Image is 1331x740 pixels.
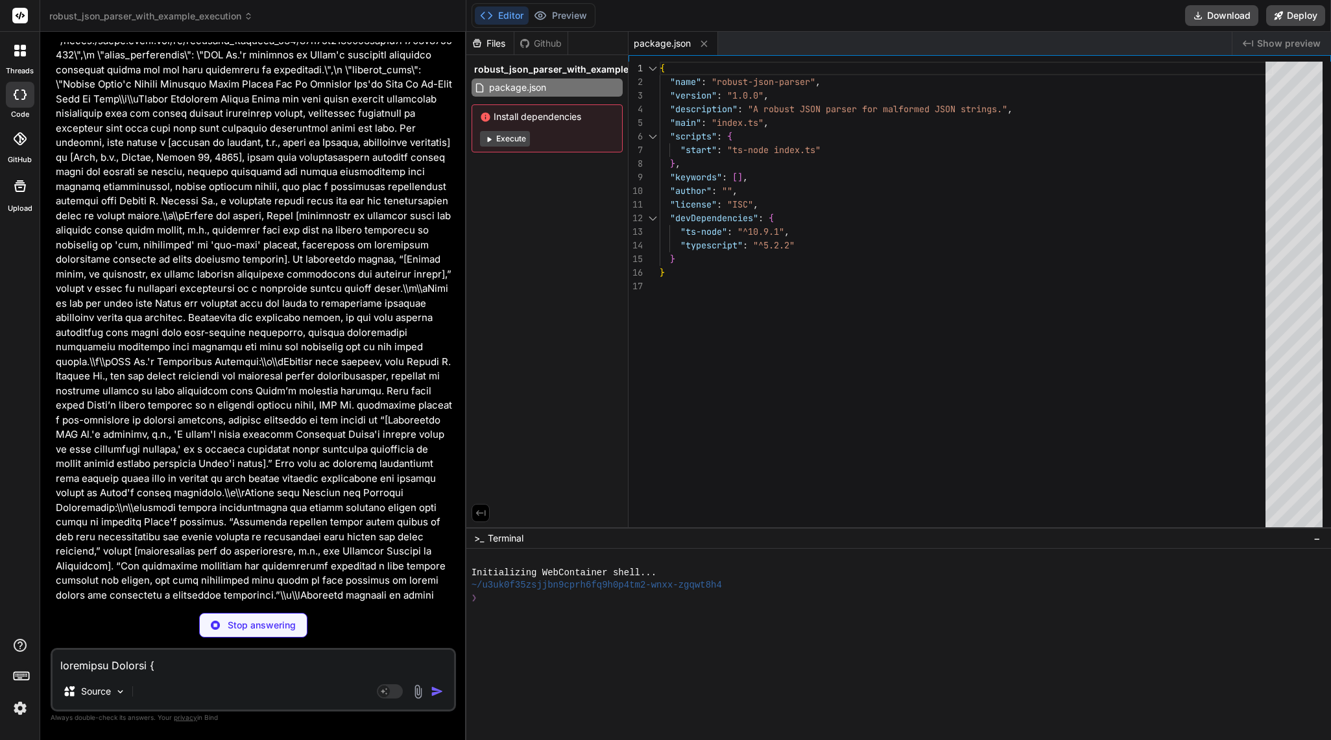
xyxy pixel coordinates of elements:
button: − [1311,528,1323,549]
span: : [737,103,743,115]
div: Github [514,37,568,50]
span: Terminal [488,532,523,545]
span: privacy [174,713,197,721]
span: : [712,185,717,197]
div: 10 [629,184,643,198]
span: "A robust JSON parser for malformed JSON strings." [748,103,1007,115]
div: 12 [629,211,643,225]
div: 8 [629,157,643,171]
span: "scripts" [670,130,717,142]
span: , [815,76,821,88]
label: Upload [8,203,32,214]
span: { [769,212,774,224]
img: icon [431,685,444,698]
span: Show preview [1257,37,1321,50]
span: ❯ [472,592,478,605]
div: 15 [629,252,643,266]
button: Execute [480,131,530,147]
label: GitHub [8,154,32,165]
span: , [1007,103,1013,115]
span: Install dependencies [480,110,614,123]
span: : [717,144,722,156]
span: : [727,226,732,237]
span: } [670,158,675,169]
span: robust_json_parser_with_example_execution [49,10,253,23]
span: "main" [670,117,701,128]
img: settings [9,697,31,719]
span: } [670,253,675,265]
span: "ISC" [727,198,753,210]
span: "typescript" [680,239,743,251]
span: "license" [670,198,717,210]
p: Stop answering [228,619,296,632]
span: : [743,239,748,251]
div: 9 [629,171,643,184]
label: code [11,109,29,120]
button: Editor [475,6,529,25]
div: 4 [629,102,643,116]
span: Initializing WebContainer shell... [472,567,656,580]
div: 11 [629,198,643,211]
button: Download [1185,5,1258,26]
div: Click to collapse the range. [644,211,661,225]
div: Files [466,37,514,50]
span: { [727,130,732,142]
span: , [753,198,758,210]
div: Click to collapse the range. [644,130,661,143]
span: "" [722,185,732,197]
div: 6 [629,130,643,143]
span: "ts-node index.ts" [727,144,821,156]
span: : [717,198,722,210]
div: 13 [629,225,643,239]
span: ~/u3uk0f35zsjjbn9cprh6fq9h0p4tm2-wnxx-zgqwt8h4 [472,579,722,592]
div: 14 [629,239,643,252]
span: "^10.9.1" [737,226,784,237]
div: 2 [629,75,643,89]
button: Preview [529,6,592,25]
span: "keywords" [670,171,722,183]
span: "1.0.0" [727,90,763,101]
img: attachment [411,684,426,699]
img: Pick Models [115,686,126,697]
span: , [763,117,769,128]
span: "index.ts" [712,117,763,128]
div: Click to collapse the range. [644,62,661,75]
button: Deploy [1266,5,1325,26]
span: "description" [670,103,737,115]
span: } [660,267,665,278]
div: 16 [629,266,643,280]
span: : [717,130,722,142]
span: : [758,212,763,224]
span: ] [737,171,743,183]
span: "name" [670,76,701,88]
span: , [784,226,789,237]
span: "robust-json-parser" [712,76,815,88]
div: 17 [629,280,643,293]
span: : [722,171,727,183]
span: − [1313,532,1321,545]
span: : [701,76,706,88]
label: threads [6,66,34,77]
div: 1 [629,62,643,75]
div: 5 [629,116,643,130]
div: 7 [629,143,643,157]
span: >_ [474,532,484,545]
span: package.json [488,80,547,95]
span: [ [732,171,737,183]
span: "version" [670,90,717,101]
div: 3 [629,89,643,102]
p: Always double-check its answers. Your in Bind [51,711,456,724]
span: : [701,117,706,128]
p: Source [81,685,111,698]
span: robust_json_parser_with_example_execution [474,63,677,76]
span: , [763,90,769,101]
span: package.json [634,37,691,50]
span: : [717,90,722,101]
span: "devDependencies" [670,212,758,224]
span: , [743,171,748,183]
span: "^5.2.2" [753,239,795,251]
span: { [660,62,665,74]
span: "start" [680,144,717,156]
span: , [675,158,680,169]
span: "ts-node" [680,226,727,237]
